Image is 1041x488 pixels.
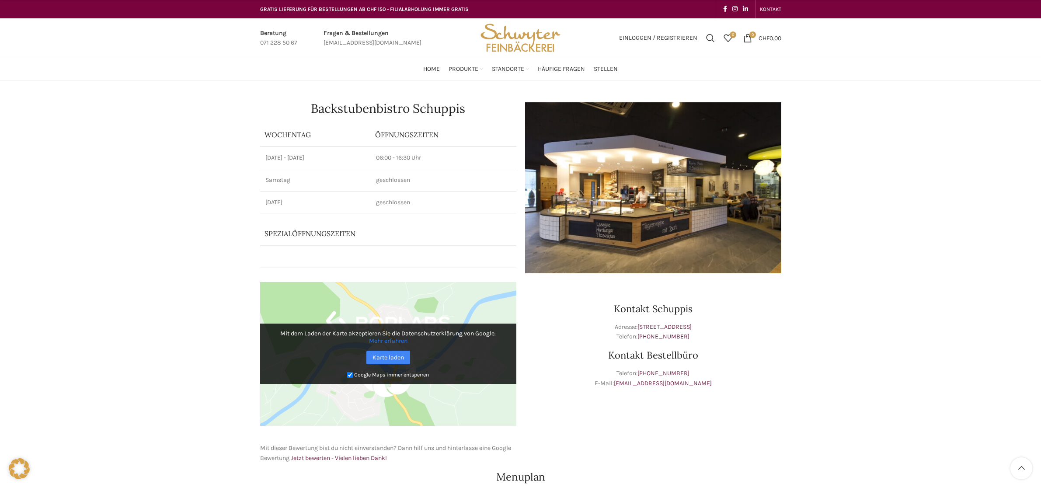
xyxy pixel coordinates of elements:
[759,34,781,42] bdi: 0.00
[1010,457,1032,479] a: Scroll to top button
[266,330,510,345] p: Mit dem Laden der Karte akzeptieren Sie die Datenschutzerklärung von Google.
[525,350,781,360] h3: Kontakt Bestellbüro
[719,29,737,47] div: Meine Wunschliste
[260,443,516,463] p: Mit dieser Bewertung bist du nicht einverstanden? Dann hilf uns und hinterlasse eine Google Bewer...
[260,6,469,12] span: GRATIS LIEFERUNG FÜR BESTELLUNGEN AB CHF 150 - FILIALABHOLUNG IMMER GRATIS
[730,31,736,38] span: 0
[637,369,689,377] a: [PHONE_NUMBER]
[740,3,751,15] a: Linkedin social link
[265,153,366,162] p: [DATE] - [DATE]
[260,282,516,426] img: Google Maps
[760,0,781,18] a: KONTAKT
[759,34,769,42] span: CHF
[324,28,421,48] a: Infobox link
[637,333,689,340] a: [PHONE_NUMBER]
[256,60,786,78] div: Main navigation
[265,176,366,185] p: Samstag
[719,29,737,47] a: 0
[538,60,585,78] a: Häufige Fragen
[525,322,781,342] p: Adresse: Telefon:
[594,65,618,73] span: Stellen
[423,60,440,78] a: Home
[702,29,719,47] a: Suchen
[749,31,756,38] span: 0
[594,60,618,78] a: Stellen
[492,65,524,73] span: Standorte
[265,198,366,207] p: [DATE]
[291,454,387,462] a: Jetzt bewerten - Vielen lieben Dank!
[354,372,429,378] small: Google Maps immer entsperren
[369,337,407,345] a: Mehr erfahren
[376,198,511,207] p: geschlossen
[756,0,786,18] div: Secondary navigation
[347,372,353,378] input: Google Maps immer entsperren
[260,472,781,482] h2: Menuplan
[721,3,730,15] a: Facebook social link
[477,34,563,41] a: Site logo
[265,229,470,238] p: Spezialöffnungszeiten
[423,65,440,73] span: Home
[449,65,478,73] span: Produkte
[538,65,585,73] span: Häufige Fragen
[525,304,781,314] h3: Kontakt Schuppis
[376,153,511,162] p: 06:00 - 16:30 Uhr
[260,28,297,48] a: Infobox link
[376,176,511,185] p: geschlossen
[260,102,516,115] h1: Backstubenbistro Schuppis
[477,18,563,58] img: Bäckerei Schwyter
[730,3,740,15] a: Instagram social link
[265,130,367,139] p: Wochentag
[614,380,712,387] a: [EMAIL_ADDRESS][DOMAIN_NAME]
[525,369,781,388] p: Telefon: E-Mail:
[615,29,702,47] a: Einloggen / Registrieren
[375,130,512,139] p: ÖFFNUNGSZEITEN
[619,35,697,41] span: Einloggen / Registrieren
[449,60,483,78] a: Produkte
[492,60,529,78] a: Standorte
[760,6,781,12] span: KONTAKT
[637,323,692,331] a: [STREET_ADDRESS]
[366,351,410,364] a: Karte laden
[739,29,786,47] a: 0 CHF0.00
